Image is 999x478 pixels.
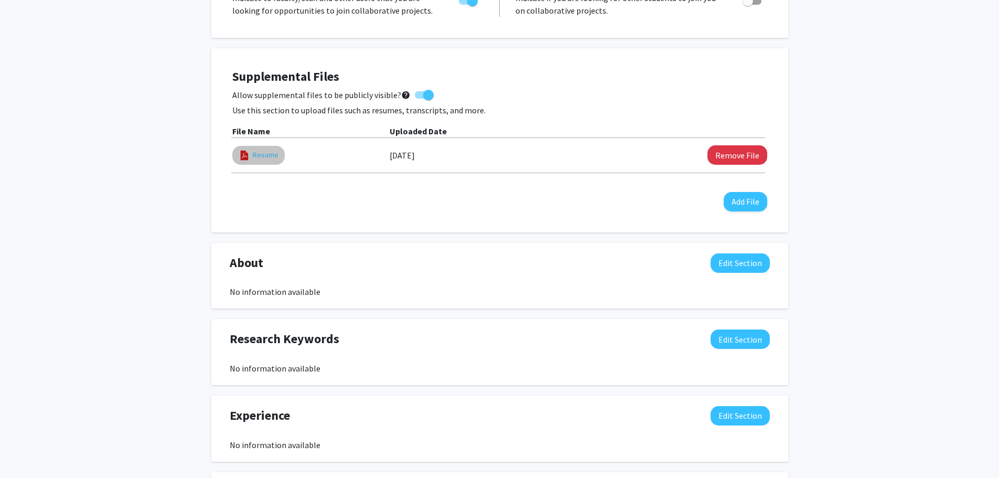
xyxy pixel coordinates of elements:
span: Allow supplemental files to be publicly visible? [232,89,411,101]
iframe: Chat [8,431,45,470]
mat-icon: help [401,89,411,101]
button: Edit About [711,253,770,273]
button: Remove Resume File [707,145,767,165]
div: No information available [230,285,770,298]
button: Add File [724,192,767,211]
p: Use this section to upload files such as resumes, transcripts, and more. [232,104,767,116]
b: File Name [232,126,270,136]
h4: Supplemental Files [232,69,767,84]
b: Uploaded Date [390,126,447,136]
button: Edit Experience [711,406,770,426]
label: [DATE] [390,146,415,164]
span: About [230,253,263,272]
a: Resume [253,150,278,161]
span: Experience [230,406,290,425]
img: pdf_icon.png [239,150,250,161]
span: Research Keywords [230,330,339,348]
button: Edit Research Keywords [711,330,770,349]
div: No information available [230,439,770,451]
div: No information available [230,362,770,375]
